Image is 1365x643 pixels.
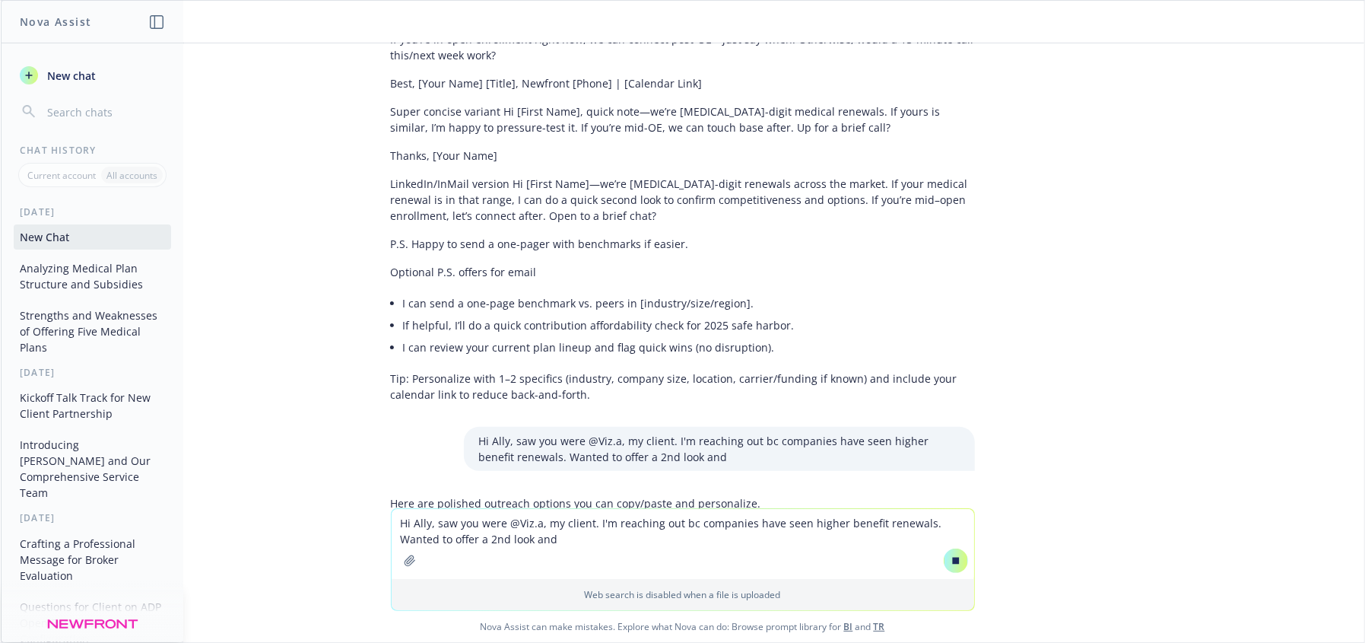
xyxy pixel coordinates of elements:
button: Analyzing Medical Plan Structure and Subsidies [14,256,171,297]
p: Tip: Personalize with 1–2 specifics (industry, company size, location, carrier/funding if known) ... [391,371,975,403]
button: New chat [14,62,171,89]
li: If helpful, I’ll do a quick contribution affordability check for 2025 safe harbor. [403,314,975,336]
p: Optional P.S. offers for email [391,264,975,280]
p: Web search is disabled when a file is uploaded [401,588,965,601]
p: All accounts [106,169,157,182]
p: Super concise variant Hi [First Name], quick note—we’re [MEDICAL_DATA]-digit medical renewals. If... [391,103,975,135]
button: Crafting a Professional Message for Broker Evaluation [14,531,171,588]
a: BI [844,620,853,633]
a: TR [874,620,885,633]
h1: Nova Assist [20,14,91,30]
span: Nova Assist can make mistakes. Explore what Nova can do: Browse prompt library for and [7,611,1358,642]
p: Best, [Your Name] [Title], Newfront [Phone] | [Calendar Link] [391,75,975,91]
p: Thanks, [Your Name] [391,148,975,164]
li: I can send a one-page benchmark vs. peers in [industry/size/region]. [403,292,975,314]
li: I can review your current plan lineup and flag quick wins (no disruption). [403,336,975,358]
p: If you’re in open enrollment right now, we can connect post-OE—just say when. Otherwise, would a ... [391,31,975,63]
span: New chat [44,68,96,84]
p: Hi Ally, saw you were @Viz.a, my client. I'm reaching out bc companies have seen higher benefit r... [479,433,960,465]
button: Strengths and Weaknesses of Offering Five Medical Plans [14,303,171,360]
p: LinkedIn/InMail version Hi [First Name]—we’re [MEDICAL_DATA]-digit renewals across the market. If... [391,176,975,224]
div: [DATE] [2,511,183,524]
input: Search chats [44,101,165,123]
div: [DATE] [2,205,183,218]
button: Introducing [PERSON_NAME] and Our Comprehensive Service Team [14,432,171,505]
p: Current account [27,169,96,182]
p: Here are polished outreach options you can copy/paste and personalize. [391,495,975,511]
p: P.S. Happy to send a one-pager with benchmarks if easier. [391,236,975,252]
div: [DATE] [2,366,183,379]
button: New Chat [14,224,171,250]
button: Kickoff Talk Track for New Client Partnership [14,385,171,426]
div: Chat History [2,144,183,157]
